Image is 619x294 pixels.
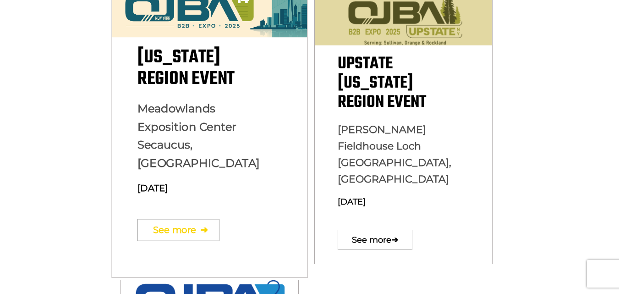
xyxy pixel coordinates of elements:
[137,102,259,170] span: Meadowlands Exposition Center Secaucus, [GEOGRAPHIC_DATA]
[200,214,208,246] span: ➔
[338,123,451,185] span: [PERSON_NAME] Fieldhouse Loch [GEOGRAPHIC_DATA], [GEOGRAPHIC_DATA]
[137,43,234,93] span: [US_STATE] Region Event
[137,219,219,241] a: See more➔
[338,230,412,250] a: See more➔
[391,226,398,255] span: ➔
[338,51,426,116] span: Upstate [US_STATE] Region Event
[137,183,168,194] span: [DATE]
[338,197,366,207] span: [DATE]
